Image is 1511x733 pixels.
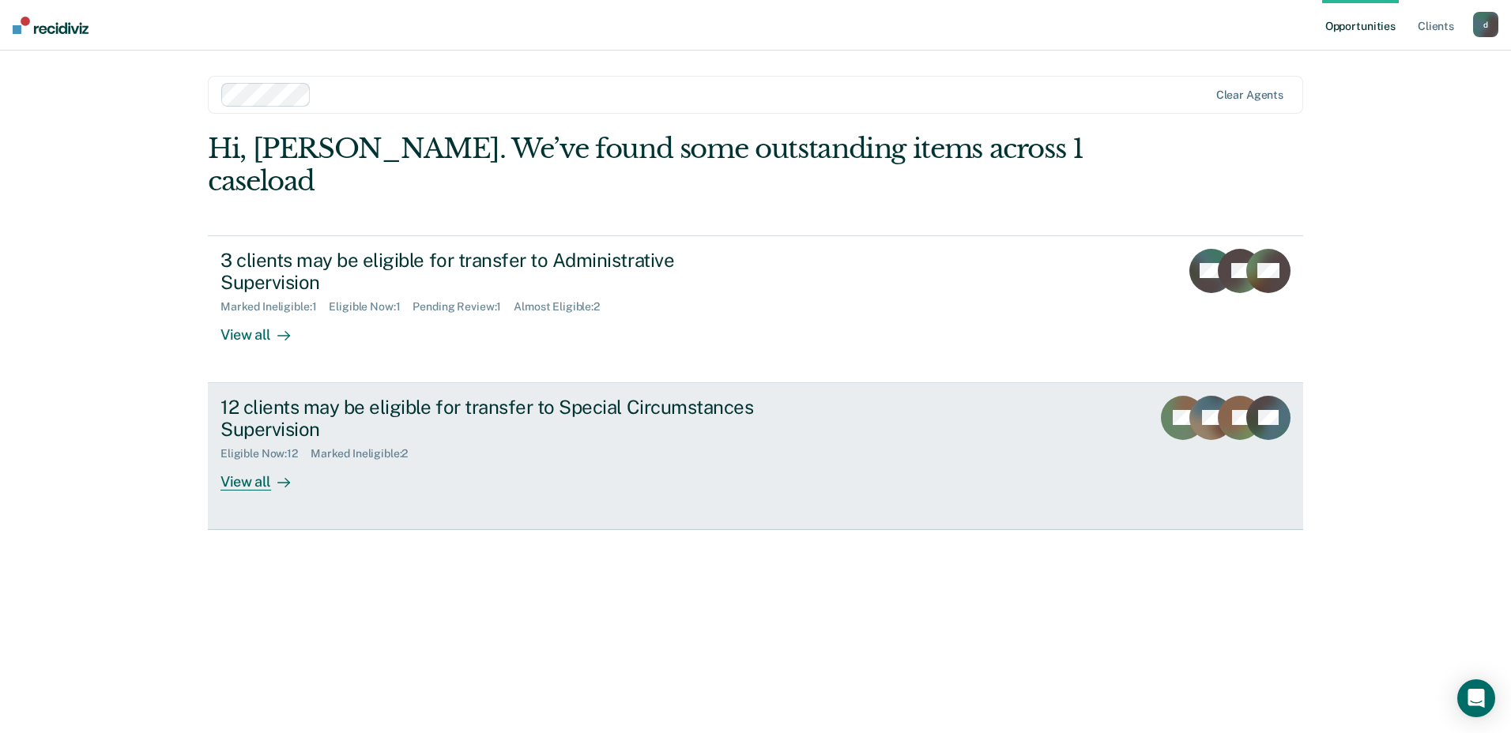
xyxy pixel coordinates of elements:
a: 3 clients may be eligible for transfer to Administrative SupervisionMarked Ineligible:1Eligible N... [208,235,1303,383]
div: Hi, [PERSON_NAME]. We’ve found some outstanding items across 1 caseload [208,133,1084,197]
div: Eligible Now : 1 [329,300,413,314]
div: Marked Ineligible : 1 [220,300,329,314]
div: 3 clients may be eligible for transfer to Administrative Supervision [220,249,775,295]
div: Pending Review : 1 [413,300,514,314]
div: Open Intercom Messenger [1457,679,1495,717]
a: 12 clients may be eligible for transfer to Special Circumstances SupervisionEligible Now:12Marked... [208,383,1303,530]
div: Marked Ineligible : 2 [311,447,420,460]
button: d [1473,12,1498,37]
div: Clear agents [1216,88,1283,102]
div: Eligible Now : 12 [220,447,311,460]
div: View all [220,460,309,491]
div: 12 clients may be eligible for transfer to Special Circumstances Supervision [220,396,775,442]
div: View all [220,314,309,344]
div: Almost Eligible : 2 [514,300,612,314]
img: Recidiviz [13,17,89,34]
